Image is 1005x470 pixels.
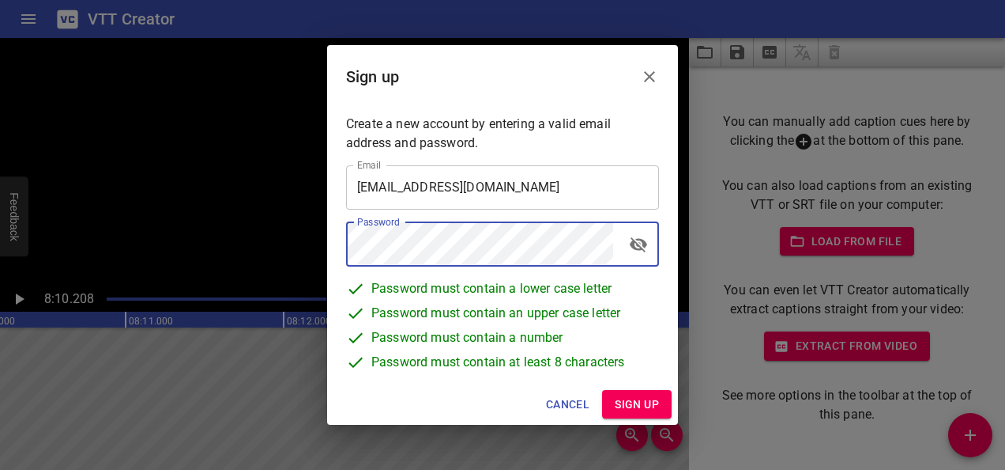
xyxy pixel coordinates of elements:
h6: Sign up [346,64,399,89]
span: Password must contain at least 8 characters [371,353,624,377]
span: Password must contain a lower case letter [371,279,612,304]
span: Password must contain a number [371,328,563,353]
button: Sign up [602,390,672,419]
span: Cancel [546,395,589,415]
p: Create a new account by entering a valid email address and password. [346,115,659,153]
span: Sign up [615,395,659,415]
button: toggle password visibility [619,226,657,263]
button: Cancel [540,390,596,419]
span: Password must contain an upper case letter [371,304,620,328]
button: Close [630,58,668,96]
